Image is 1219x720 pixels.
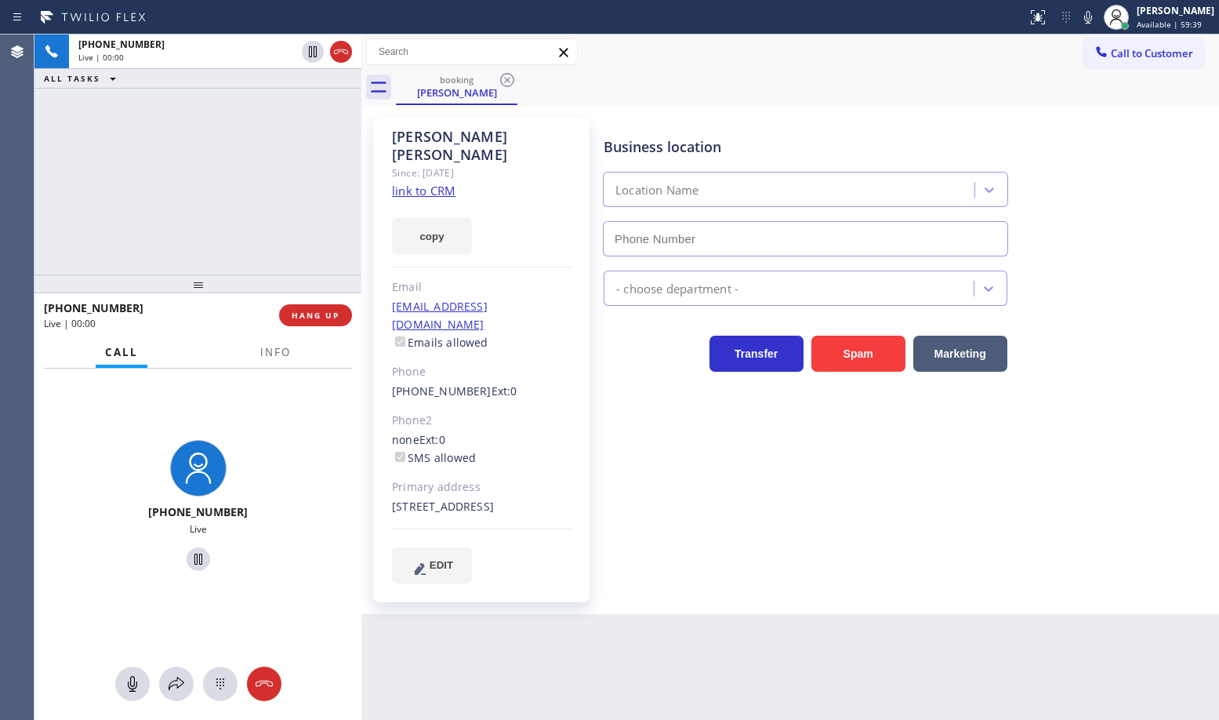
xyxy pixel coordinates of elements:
a: link to CRM [392,183,455,198]
div: Primary address [392,478,571,496]
input: Emails allowed [395,336,405,347]
a: [EMAIL_ADDRESS][DOMAIN_NAME] [392,299,488,332]
div: Business location [604,136,1007,158]
div: Sheela Inuganti [397,70,516,104]
button: Info [251,337,300,368]
span: Call to Customer [1111,46,1193,60]
button: Call [96,337,147,368]
a: [PHONE_NUMBER] [392,384,492,398]
div: Phone [392,363,571,381]
button: Spam [811,336,905,372]
div: Since: [DATE] [392,164,571,182]
input: SMS allowed [395,452,405,462]
span: Available | 59:39 [1137,19,1202,30]
span: Live [190,522,207,536]
button: Call to Customer [1083,38,1203,68]
button: HANG UP [279,304,352,326]
button: copy [392,218,472,254]
input: Search [367,39,577,64]
button: EDIT [392,547,472,584]
button: Hang up [247,667,281,701]
div: [PERSON_NAME] [397,85,516,100]
span: Live | 00:00 [44,317,96,330]
button: ALL TASKS [34,69,132,88]
span: Call [105,345,138,359]
button: Open dialpad [203,667,238,701]
label: Emails allowed [392,335,488,350]
span: Info [260,345,291,359]
div: booking [397,74,516,85]
div: Email [392,278,571,296]
span: EDIT [430,559,453,571]
button: Hold Customer [187,547,210,571]
button: Marketing [913,336,1007,372]
button: Mute [115,667,150,701]
button: Mute [1077,6,1099,28]
div: - choose department - [616,279,738,297]
div: [STREET_ADDRESS] [392,498,571,516]
span: Ext: 0 [492,384,517,398]
div: none [392,431,571,467]
label: SMS allowed [392,450,476,465]
span: [PHONE_NUMBER] [78,38,165,51]
div: [PERSON_NAME] [PERSON_NAME] [392,128,571,164]
button: Open directory [159,667,194,701]
span: HANG UP [292,310,339,321]
button: Hold Customer [302,41,324,63]
span: Ext: 0 [419,432,445,447]
button: Hang up [330,41,352,63]
div: Location Name [615,181,699,199]
span: Live | 00:00 [78,52,124,63]
span: ALL TASKS [44,73,100,84]
div: [PERSON_NAME] [1137,4,1214,17]
button: Transfer [709,336,804,372]
span: [PHONE_NUMBER] [44,300,143,315]
span: [PHONE_NUMBER] [148,504,248,519]
input: Phone Number [603,221,1008,256]
div: Phone2 [392,412,571,430]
